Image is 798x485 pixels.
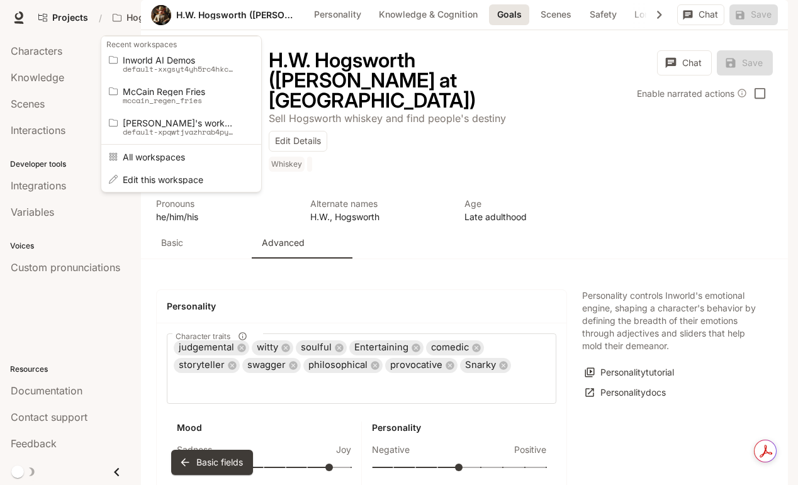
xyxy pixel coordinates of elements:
[123,118,236,128] span: [PERSON_NAME]'s workspace
[123,87,236,96] span: McCain Regen Fries
[123,128,236,137] p: default-xpqwtjvazhrab4pylkohjq
[123,55,236,65] span: Inworld AI Demos
[123,175,236,184] span: Edit this workspace
[104,170,259,189] a: All workspaces
[123,96,236,105] p: mccain_regen_fries
[123,65,236,74] p: default-xxgsyt4yh5rc4hkcg0yq1g
[123,152,236,162] span: All workspaces
[104,147,259,167] a: All workspaces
